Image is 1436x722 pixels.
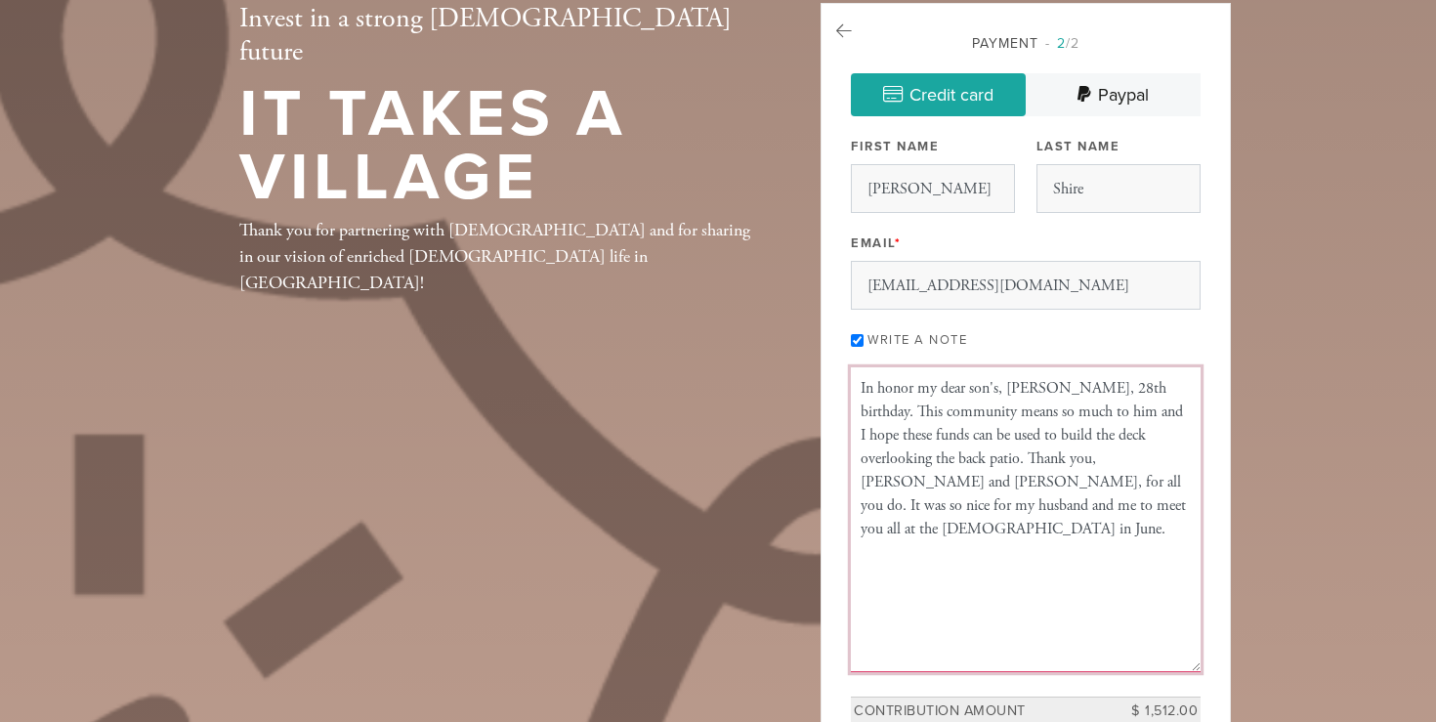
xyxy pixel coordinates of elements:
[851,73,1026,116] a: Credit card
[1057,35,1066,52] span: 2
[1026,73,1201,116] a: Paypal
[1036,138,1120,155] label: Last Name
[239,217,757,296] div: Thank you for partnering with [DEMOGRAPHIC_DATA] and for sharing in our vision of enriched [DEMOG...
[1045,35,1079,52] span: /2
[851,234,901,252] label: Email
[239,83,757,209] h1: It Takes a Village
[851,138,939,155] label: First Name
[851,33,1201,54] div: Payment
[867,332,967,348] label: Write a note
[895,235,902,251] span: This field is required.
[239,3,757,68] h2: Invest in a strong [DEMOGRAPHIC_DATA] future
